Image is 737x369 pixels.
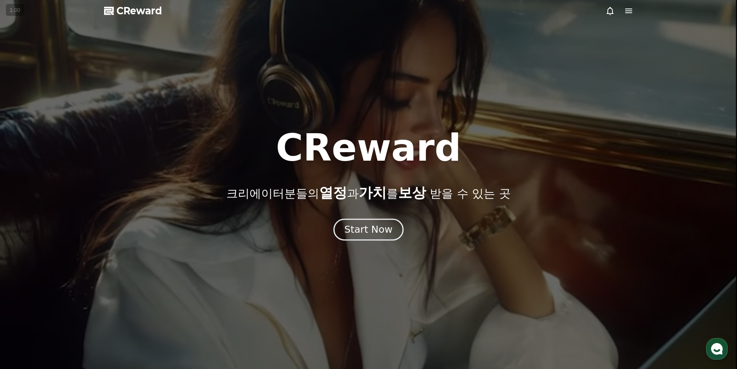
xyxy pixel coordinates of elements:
[226,185,510,201] p: 크리에이터분들의 과 를 받을 수 있는 곳
[333,218,404,240] button: Start Now
[51,245,100,265] a: 대화
[104,5,162,17] a: CReward
[71,257,80,264] span: 대화
[398,185,426,201] span: 보상
[335,227,402,234] a: Start Now
[100,245,149,265] a: 설정
[2,245,51,265] a: 홈
[359,185,386,201] span: 가치
[116,5,162,17] span: CReward
[24,257,29,263] span: 홈
[319,185,347,201] span: 열정
[276,129,461,166] h1: CReward
[120,257,129,263] span: 설정
[344,223,392,236] div: Start Now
